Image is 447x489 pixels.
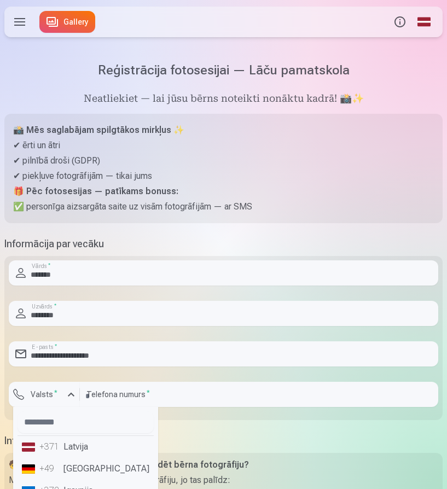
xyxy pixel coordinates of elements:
button: Info [388,7,412,37]
strong: 🎁 Pēc fotosesijas — patīkams bonuss: [13,186,178,196]
div: Lauks ir obligāts [9,407,80,416]
label: Valsts [26,389,62,400]
h1: Reģistrācija fotosesijai — Lāču pamatskola [4,61,443,79]
p: Mēs lūdzam pievienot jūsu bērna fotogrāfiju, jo tas palīdz: [9,473,438,488]
p: ✔ ērti un ātri [13,138,434,153]
div: +371 [39,440,61,453]
li: [GEOGRAPHIC_DATA] [18,458,154,480]
li: Latvija [18,436,154,458]
button: Valsts* [9,382,80,407]
p: ✅ personīga aizsargāta saite uz visām fotogrāfijām — ar SMS [13,199,434,214]
strong: 🧒 Kāpēc nepieciešams augšupielādēt bērna fotogrāfiju? [9,459,249,470]
div: +49 [39,462,61,475]
strong: 📸 Mēs saglabājam spilgtākos mirkļus ✨ [13,125,184,135]
p: ✔ piekļuve fotogrāfijām — tikai jums [13,168,434,184]
h5: Informācija par bērnu [4,433,443,449]
a: Gallery [39,11,95,33]
p: ✔ pilnībā droši (GDPR) [13,153,434,168]
h5: Informācija par vecāku [4,236,443,252]
h5: Neatliekiet — lai jūsu bērns noteikti nonāktu kadrā! 📸✨ [4,92,443,107]
a: Global [412,7,436,37]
